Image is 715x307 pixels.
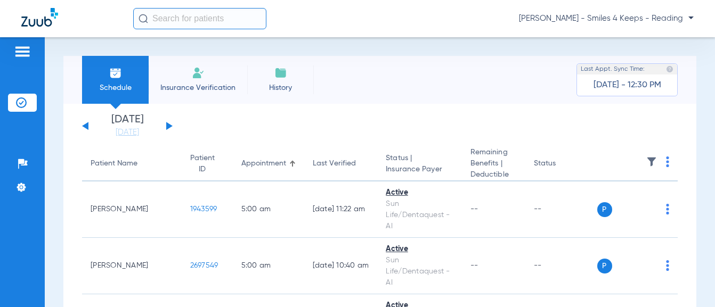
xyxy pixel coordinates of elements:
iframe: Chat Widget [662,256,715,307]
th: Status [525,147,597,181]
img: group-dot-blue.svg [666,204,669,214]
span: Deductible [470,169,517,180]
span: [DATE] - 12:30 PM [594,80,661,90]
img: filter.svg [646,156,657,167]
input: Search for patients [133,8,266,29]
span: 1943599 [190,205,217,213]
img: last sync help info [666,65,673,73]
span: 2697549 [190,262,218,269]
div: Last Verified [313,158,356,169]
a: [DATE] [95,127,159,138]
span: -- [470,262,478,269]
img: Zuub Logo [21,8,58,27]
div: Patient ID [190,153,224,175]
img: Schedule [109,67,122,79]
span: P [597,259,612,273]
div: Patient Name [91,158,173,169]
img: hamburger-icon [14,45,31,58]
td: -- [525,181,597,238]
span: P [597,202,612,217]
span: History [255,82,306,93]
div: Last Verified [313,158,369,169]
span: [PERSON_NAME] - Smiles 4 Keeps - Reading [519,13,694,24]
th: Remaining Benefits | [462,147,525,181]
span: -- [470,205,478,213]
td: [DATE] 11:22 AM [304,181,378,238]
span: Last Appt. Sync Time: [581,64,645,74]
img: Manual Insurance Verification [192,67,205,79]
div: Appointment [241,158,296,169]
img: group-dot-blue.svg [666,156,669,167]
td: [PERSON_NAME] [82,181,182,238]
span: Schedule [90,82,141,93]
div: Sun Life/Dentaquest - AI [386,198,453,232]
div: Sun Life/Dentaquest - AI [386,255,453,288]
img: x.svg [642,204,653,214]
span: Insurance Payer [386,164,453,175]
div: Appointment [241,158,286,169]
td: 5:00 AM [233,181,304,238]
span: Insurance Verification [157,82,239,93]
div: Patient Name [91,158,137,169]
th: Status | [377,147,462,181]
td: [DATE] 10:40 AM [304,238,378,294]
div: Patient ID [190,153,215,175]
td: 5:00 AM [233,238,304,294]
img: x.svg [642,260,653,271]
div: Active [386,244,453,255]
td: -- [525,238,597,294]
td: [PERSON_NAME] [82,238,182,294]
img: Search Icon [139,14,148,23]
li: [DATE] [95,114,159,138]
div: Active [386,187,453,198]
img: History [274,67,287,79]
